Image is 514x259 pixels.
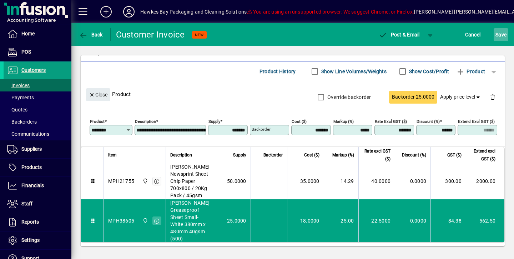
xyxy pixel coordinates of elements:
[389,91,437,104] button: Backorder 25.0000
[494,28,508,41] button: Save
[392,93,434,101] span: Backorder 25.0000
[363,178,390,185] div: 40.0000
[233,151,246,159] span: Supply
[395,163,430,199] td: 0.0000
[287,163,323,199] td: 35.0000
[116,29,185,40] div: Customer Invoice
[108,217,134,224] div: MPH38605
[141,177,149,185] span: Central
[363,217,390,224] div: 22.5000
[458,119,495,124] mat-label: Extend excl GST ($)
[7,95,34,100] span: Payments
[21,49,31,55] span: POS
[21,201,32,206] span: Staff
[292,119,307,124] mat-label: Cost ($)
[79,32,103,38] span: Back
[227,217,246,224] span: 25.0000
[81,81,505,107] div: Product
[21,67,46,73] span: Customers
[4,231,71,249] a: Settings
[484,88,501,105] button: Delete
[21,183,44,188] span: Financials
[4,25,71,43] a: Home
[7,131,49,137] span: Communications
[21,146,42,152] span: Suppliers
[170,163,210,199] span: [PERSON_NAME] Newsprint Sheet Chip Paper 700x800 / 20Kg Pack / 45gsm
[21,237,40,243] span: Settings
[257,65,299,78] button: Product History
[363,147,390,163] span: Rate excl GST ($)
[4,91,71,104] a: Payments
[195,33,204,37] span: NEW
[332,151,354,159] span: Markup (%)
[208,119,220,124] mat-label: Supply
[170,151,192,159] span: Description
[495,32,498,38] span: S
[333,119,354,124] mat-label: Markup (%)
[437,91,484,104] button: Apply price level
[4,43,71,61] a: POS
[227,178,246,185] span: 50.0000
[4,159,71,176] a: Products
[430,163,466,199] td: 300.00
[4,140,71,158] a: Suppliers
[140,6,247,18] div: Hawkes Bay Packaging and Cleaning Solutions
[466,163,504,199] td: 2000.00
[135,119,156,124] mat-label: Description
[4,128,71,140] a: Communications
[259,66,296,77] span: Product History
[21,219,39,225] span: Reports
[86,88,110,101] button: Close
[417,119,440,124] mat-label: Discount (%)
[495,29,507,40] span: ave
[430,199,466,242] td: 84.38
[447,151,462,159] span: GST ($)
[7,119,37,125] span: Backorders
[263,151,283,159] span: Backorder
[324,199,358,242] td: 25.00
[95,5,117,18] button: Add
[108,178,134,185] div: MPH21755
[440,93,482,101] span: Apply price level
[4,213,71,231] a: Reports
[71,28,111,41] app-page-header-button: Back
[378,32,420,38] span: ost & Email
[90,119,105,124] mat-label: Product
[320,68,387,75] label: Show Line Volumes/Weights
[463,28,483,41] button: Cancel
[484,94,501,100] app-page-header-button: Delete
[108,151,117,159] span: Item
[170,199,210,242] span: [PERSON_NAME] Greaseproof Sheet Small-White 380mm x 480mm 40gsm (500)
[77,28,105,41] button: Back
[4,79,71,91] a: Invoices
[304,151,319,159] span: Cost ($)
[89,89,107,101] span: Close
[84,91,112,98] app-page-header-button: Close
[375,28,423,41] button: Post & Email
[4,104,71,116] a: Quotes
[466,199,504,242] td: 562.50
[21,31,35,36] span: Home
[408,68,449,75] label: Show Cost/Profit
[7,83,30,88] span: Invoices
[402,151,426,159] span: Discount (%)
[141,217,149,225] span: Central
[453,65,489,78] button: Product
[4,116,71,128] a: Backorders
[252,127,271,132] mat-label: Backorder
[7,107,27,113] span: Quotes
[4,177,71,195] a: Financials
[395,199,430,242] td: 0.0000
[470,147,495,163] span: Extend excl GST ($)
[4,195,71,213] a: Staff
[21,164,42,170] span: Products
[287,199,323,242] td: 18.0000
[465,29,481,40] span: Cancel
[326,94,371,101] label: Override backorder
[117,5,140,18] button: Profile
[456,66,485,77] span: Product
[375,119,407,124] mat-label: Rate excl GST ($)
[324,163,358,199] td: 14.29
[391,32,394,38] span: P
[247,9,414,15] span: You are using an unsupported browser. We suggest Chrome, or Firefox.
